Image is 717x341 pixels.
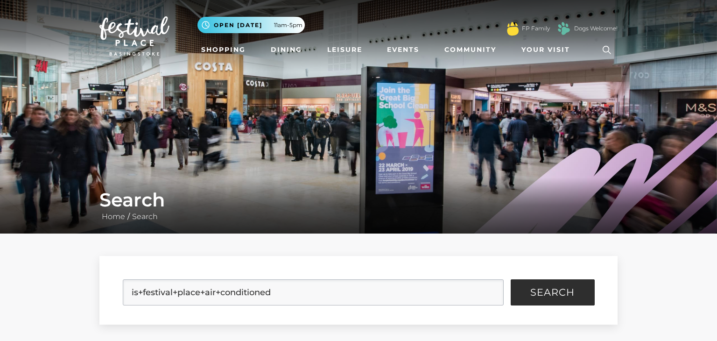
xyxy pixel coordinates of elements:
a: Events [383,41,423,58]
button: Search [511,279,595,305]
a: Community [441,41,500,58]
a: Dogs Welcome! [574,24,618,33]
a: Leisure [323,41,366,58]
a: Shopping [197,41,249,58]
button: Open [DATE] 11am-5pm [197,17,305,33]
a: Search [130,212,160,221]
span: Search [530,288,575,297]
img: Festival Place Logo [99,16,169,56]
a: FP Family [522,24,550,33]
span: 11am-5pm [274,21,302,29]
a: Dining [267,41,306,58]
span: Open [DATE] [214,21,262,29]
a: Home [99,212,127,221]
a: Your Visit [518,41,578,58]
h1: Search [99,189,618,211]
div: / [92,189,625,222]
input: Search Site [123,279,504,305]
span: Your Visit [521,45,570,55]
